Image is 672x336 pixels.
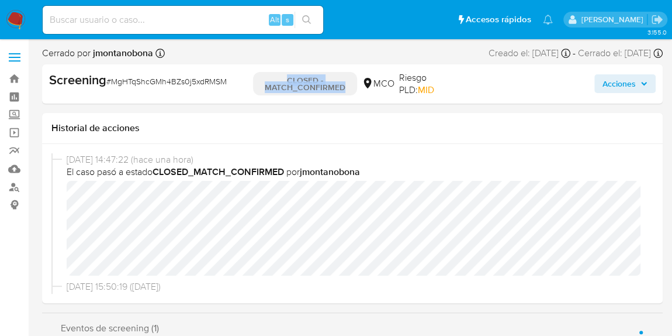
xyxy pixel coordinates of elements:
[67,166,649,179] span: El caso pasó a estado por
[466,13,531,26] span: Accesos rápidos
[578,47,663,60] div: Cerrado el: [DATE]
[67,293,649,306] span: El caso pasó a estado por
[43,12,323,28] input: Buscar usuario o caso...
[270,14,279,25] span: Alt
[51,122,653,134] h1: Historial de acciones
[67,153,649,166] span: [DATE] 14:47:22 (hace una hora)
[67,280,649,293] span: [DATE] 15:50:19 ([DATE])
[253,72,358,95] p: CLOSED - MATCH_CONFIRMED
[602,74,636,93] span: Acciones
[153,292,274,306] b: OPEN_IN_REVIEW_STAGE_II
[290,292,350,306] b: jmontanobona
[42,47,153,60] span: Cerrado por
[362,77,394,90] div: MCO
[418,83,434,97] span: MID
[489,47,570,60] div: Creado el: [DATE]
[106,76,227,87] span: # MgHTqShcGMh4BZs0j5xdRMSM
[594,74,656,93] button: Acciones
[91,46,153,60] b: jmontanobona
[399,71,452,97] span: Riesgo PLD:
[295,12,318,28] button: search-icon
[300,165,360,179] b: jmontanobona
[286,14,289,25] span: s
[581,14,647,25] p: leonardo.alvarezortiz@mercadolibre.com.co
[153,165,284,179] b: CLOSED_MATCH_CONFIRMED
[543,15,553,25] a: Notificaciones
[573,47,576,60] span: -
[49,70,106,89] b: Screening
[651,13,663,26] a: Salir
